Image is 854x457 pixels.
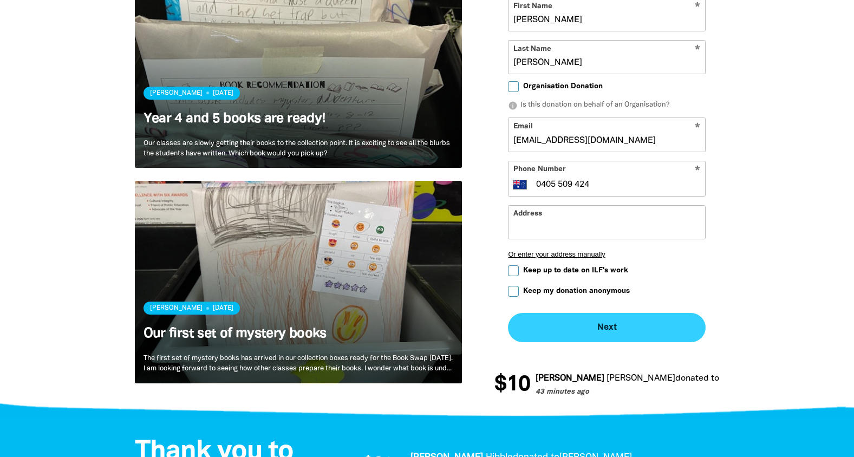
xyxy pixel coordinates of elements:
input: Organisation Donation [508,81,519,92]
p: Is this donation on behalf of an Organisation? [508,100,706,111]
em: [PERSON_NAME] [484,375,553,382]
a: Our first set of mystery books [144,328,327,340]
div: Donation stream [494,367,719,402]
input: Keep up to date on ILF's work [508,265,519,276]
em: [PERSON_NAME] [555,375,624,382]
button: Or enter your address manually [508,250,706,258]
a: Year 4 and 5 books are ready! [144,113,326,125]
button: Next [508,313,706,342]
i: Required [695,165,700,175]
span: Keep up to date on ILF's work [523,265,628,275]
span: Keep my donation anonymous [523,285,630,296]
span: Organisation Donation [523,81,603,91]
input: Keep my donation anonymous [508,286,519,297]
i: info [508,100,518,110]
span: donated to [624,375,668,382]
